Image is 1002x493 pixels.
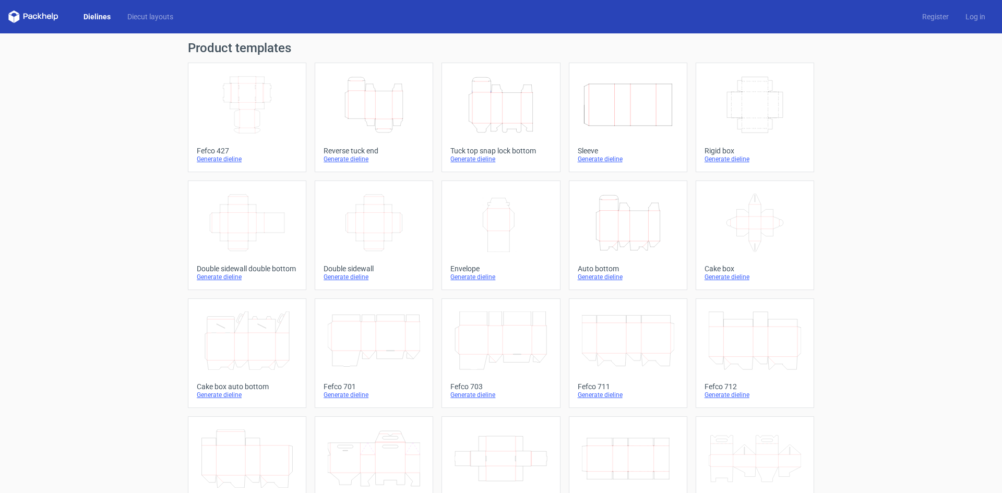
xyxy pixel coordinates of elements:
[450,147,551,155] div: Tuck top snap lock bottom
[450,391,551,399] div: Generate dieline
[315,63,433,172] a: Reverse tuck endGenerate dieline
[450,264,551,273] div: Envelope
[324,391,424,399] div: Generate dieline
[324,382,424,391] div: Fefco 701
[442,63,560,172] a: Tuck top snap lock bottomGenerate dieline
[450,273,551,281] div: Generate dieline
[442,298,560,408] a: Fefco 703Generate dieline
[197,391,297,399] div: Generate dieline
[578,382,678,391] div: Fefco 711
[914,11,957,22] a: Register
[696,298,814,408] a: Fefco 712Generate dieline
[324,273,424,281] div: Generate dieline
[75,11,119,22] a: Dielines
[705,273,805,281] div: Generate dieline
[197,382,297,391] div: Cake box auto bottom
[324,264,424,273] div: Double sidewall
[578,391,678,399] div: Generate dieline
[442,181,560,290] a: EnvelopeGenerate dieline
[705,391,805,399] div: Generate dieline
[188,42,814,54] h1: Product templates
[188,298,306,408] a: Cake box auto bottomGenerate dieline
[578,264,678,273] div: Auto bottom
[569,63,687,172] a: SleeveGenerate dieline
[324,147,424,155] div: Reverse tuck end
[188,63,306,172] a: Fefco 427Generate dieline
[705,382,805,391] div: Fefco 712
[705,155,805,163] div: Generate dieline
[578,155,678,163] div: Generate dieline
[569,298,687,408] a: Fefco 711Generate dieline
[450,155,551,163] div: Generate dieline
[578,147,678,155] div: Sleeve
[569,181,687,290] a: Auto bottomGenerate dieline
[450,382,551,391] div: Fefco 703
[578,273,678,281] div: Generate dieline
[197,147,297,155] div: Fefco 427
[197,273,297,281] div: Generate dieline
[315,181,433,290] a: Double sidewallGenerate dieline
[957,11,994,22] a: Log in
[705,264,805,273] div: Cake box
[696,181,814,290] a: Cake boxGenerate dieline
[197,155,297,163] div: Generate dieline
[705,147,805,155] div: Rigid box
[324,155,424,163] div: Generate dieline
[696,63,814,172] a: Rigid boxGenerate dieline
[315,298,433,408] a: Fefco 701Generate dieline
[119,11,182,22] a: Diecut layouts
[188,181,306,290] a: Double sidewall double bottomGenerate dieline
[197,264,297,273] div: Double sidewall double bottom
